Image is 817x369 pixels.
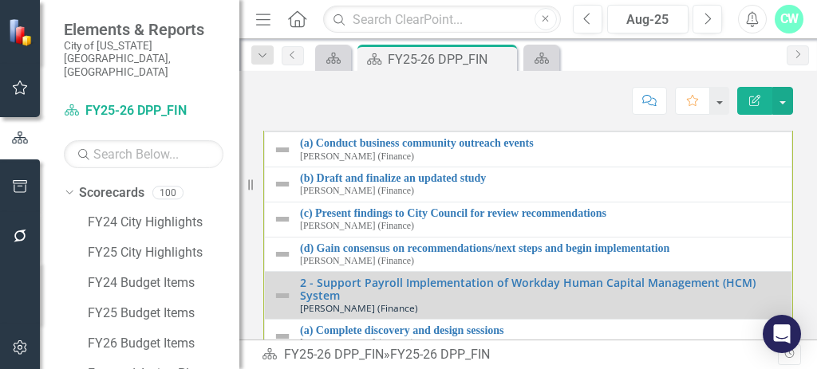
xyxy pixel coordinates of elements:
small: [PERSON_NAME] (Finance) [300,338,414,348]
small: City of [US_STATE][GEOGRAPHIC_DATA], [GEOGRAPHIC_DATA] [64,39,223,78]
img: Not Defined [273,140,292,159]
a: 2 - Support Payroll Implementation of Workday Human Capital Management (HCM) System [300,277,783,301]
a: (a) Complete discovery and design sessions [300,324,783,336]
a: (b) Draft and finalize an updated study [300,172,783,184]
img: Not Defined [273,175,292,194]
a: Scorecards [79,184,144,202]
input: Search ClearPoint... [323,6,561,33]
a: (d) Gain consensus on recommendations/next steps and begin implementation [300,242,783,254]
td: Double-Click to Edit Right Click for Context Menu [265,272,792,319]
button: CW [775,5,803,33]
div: FY25-26 DPP_FIN [388,49,513,69]
span: Elements & Reports [64,20,223,39]
small: [PERSON_NAME] (Finance) [300,151,414,162]
a: FY25-26 DPP_FIN [64,102,223,120]
td: Double-Click to Edit Right Click for Context Menu [265,167,792,202]
img: ClearPoint Strategy [8,18,36,46]
a: FY25-26 DPP_FIN [284,347,384,362]
img: Not Defined [273,327,292,346]
a: FY25 City Highlights [88,244,239,262]
div: FY25-26 DPP_FIN [390,347,490,362]
small: [PERSON_NAME] (Finance) [300,186,414,196]
div: 100 [152,186,184,199]
div: Open Intercom Messenger [763,315,801,353]
a: FY24 Budget Items [88,274,239,292]
a: (c) Present findings to City Council for review recommendations [300,207,783,219]
td: Double-Click to Edit Right Click for Context Menu [265,237,792,272]
div: Aug-25 [613,10,683,29]
td: Double-Click to Edit Right Click for Context Menu [265,202,792,237]
td: Double-Click to Edit Right Click for Context Menu [265,132,792,167]
a: FY25 Budget Items [88,304,239,323]
img: Not Defined [273,286,292,305]
div: » [262,346,778,364]
small: [PERSON_NAME] (Finance) [300,221,414,231]
a: FY24 City Highlights [88,214,239,232]
a: (a) Conduct business community outreach events [300,137,783,149]
small: [PERSON_NAME] (Finance) [300,303,418,313]
input: Search Below... [64,140,223,168]
img: Not Defined [273,210,292,229]
td: Double-Click to Edit Right Click for Context Menu [265,319,792,354]
img: Not Defined [273,245,292,264]
a: FY26 Budget Items [88,335,239,353]
small: [PERSON_NAME] (Finance) [300,256,414,266]
button: Aug-25 [607,5,689,33]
